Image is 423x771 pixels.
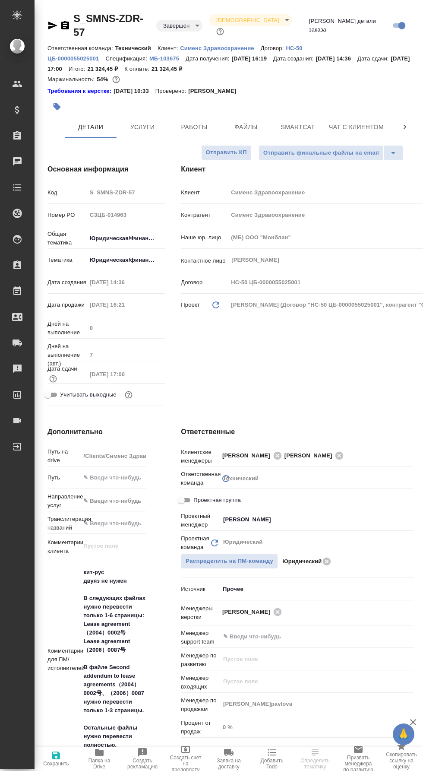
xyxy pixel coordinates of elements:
p: Менеджеры верстки [181,604,220,622]
button: [DEMOGRAPHIC_DATA] [214,16,281,24]
p: Ответственная команда: [47,45,115,51]
div: ✎ Введи что-нибудь [80,494,158,508]
span: Папка на Drive [83,758,116,770]
button: Выбери, если сб и вс нужно считать рабочими днями для выполнения заказа. [123,389,134,400]
button: Заявка на доставку [207,747,250,771]
span: В заказе уже есть ответственный ПМ или ПМ группа [181,554,278,569]
p: Дата продажи [47,301,87,309]
div: Завершен [209,14,292,26]
div: Технический [220,471,414,486]
p: Общая тематика [47,230,87,247]
p: Номер PO [47,211,87,219]
button: Создать счет на предоплату [164,747,207,771]
p: Тематика [47,256,87,264]
span: Файлы [225,122,267,133]
p: Менеджер support team [181,629,220,646]
span: Детали [70,122,111,133]
p: Сименс Здравоохранение [180,45,261,51]
p: Проект [181,301,200,309]
p: Менеджер входящих [181,674,220,691]
h4: Дополнительно [47,427,146,437]
p: 21 324,45 ₽ [87,66,124,72]
p: Процент от продаж [181,719,220,736]
button: Призвать менеджера по развитию [337,747,380,771]
p: Наше юр. лицо [181,233,228,242]
p: Клиентские менеджеры [181,448,220,465]
div: split button [259,145,403,161]
span: Отправить КП [206,148,247,158]
span: [PERSON_NAME] [222,608,275,616]
button: Open [409,519,410,520]
span: Чат с клиентом [329,122,384,133]
p: 54% [97,76,110,82]
a: S_SMNS-ZDR-57 [73,13,143,38]
div: [PERSON_NAME] [284,450,347,461]
p: Проверено: [155,87,189,95]
p: К оплате: [124,66,152,72]
span: [PERSON_NAME] [222,451,275,460]
input: Пустое поле [222,676,393,687]
button: Open [409,636,410,638]
button: Если добавить услуги и заполнить их объемом, то дата рассчитается автоматически [47,373,59,384]
p: Технический [115,45,158,51]
button: Папка на Drive [78,747,121,771]
span: [PERSON_NAME] детали заказа [309,17,390,34]
p: Комментарии для ПМ/исполнителей [47,647,80,673]
button: Сохранить [35,747,78,771]
button: 🙏 [393,723,414,745]
input: ✎ Введи что-нибудь [80,517,146,530]
button: Open [409,611,410,613]
p: Источник [181,585,220,593]
span: Определить тематику [299,758,331,770]
span: Учитывать выходные [60,390,117,399]
p: Клиент: [158,45,180,51]
span: Работы [174,122,215,133]
h4: Основная информация [47,164,146,175]
p: [DATE] 10:33 [114,87,155,95]
div: Нажми, чтобы открыть папку с инструкцией [47,87,114,95]
p: Менеджер по продажам [181,696,220,714]
button: Скопировать ссылку на оценку заказа [380,747,423,771]
a: Требования к верстке: [47,87,114,95]
input: Пустое поле [222,654,393,664]
button: Добавить Todo [250,747,294,771]
span: Заявка на доставку [212,758,245,770]
p: [DATE] 14:36 [316,55,357,62]
span: Распределить на ПМ-команду [186,556,273,566]
p: 21 324,45 ₽ [152,66,189,72]
p: Ответственная команда [181,470,221,487]
p: Маржинальность: [47,76,97,82]
p: Проектный менеджер [181,512,220,529]
a: МБ-103675 [149,54,186,62]
input: Пустое поле [87,186,165,199]
p: Код [47,188,87,197]
span: Сохранить [43,761,69,767]
button: Отправить КП [201,145,252,160]
button: Определить тематику [294,747,337,771]
span: Услуги [122,122,163,133]
p: Путь на drive [47,447,80,465]
input: Пустое поле [87,322,165,334]
div: [PERSON_NAME] [222,450,284,461]
p: Дней на выполнение [47,320,87,337]
button: 8103.92 RUB; [110,74,122,85]
input: Пустое поле [220,721,414,733]
div: Прочее [220,582,414,596]
p: Путь [47,473,80,482]
p: Юридический [282,557,322,566]
p: МБ-103675 [149,55,186,62]
p: Дата создания: [273,55,316,62]
span: Добавить Todo [256,758,288,770]
button: Скопировать ссылку [60,20,70,31]
button: Доп статусы указывают на важность/срочность заказа [215,26,226,37]
p: Итого: [69,66,87,72]
p: Комментарии клиента [47,538,80,555]
p: Дата создания [47,278,87,287]
input: Пустое поле [87,298,162,311]
button: Распределить на ПМ-команду [181,554,278,569]
p: Дата сдачи: [357,55,391,62]
div: Юридическая/Финансовая [87,231,165,246]
input: Пустое поле [87,368,162,381]
span: 🙏 [396,725,411,743]
p: Транслитерация названий [47,515,80,532]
